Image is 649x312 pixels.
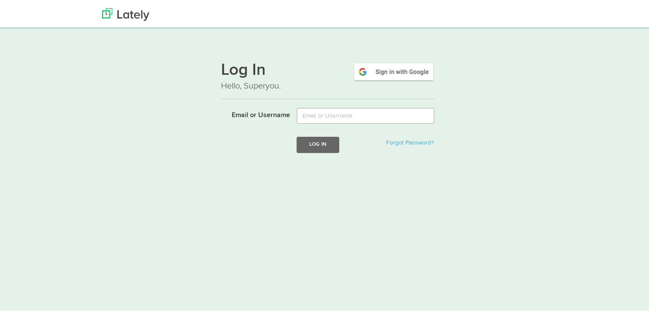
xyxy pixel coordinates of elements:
h1: Log In [221,60,434,78]
a: Forgot Password? [386,138,434,144]
button: Log In [297,135,339,151]
label: Email or Username [215,106,290,119]
input: Email or Username [297,106,434,122]
p: Hello, Superyou. [221,78,434,91]
img: google-signin.png [353,60,434,80]
img: Lately [102,6,149,19]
